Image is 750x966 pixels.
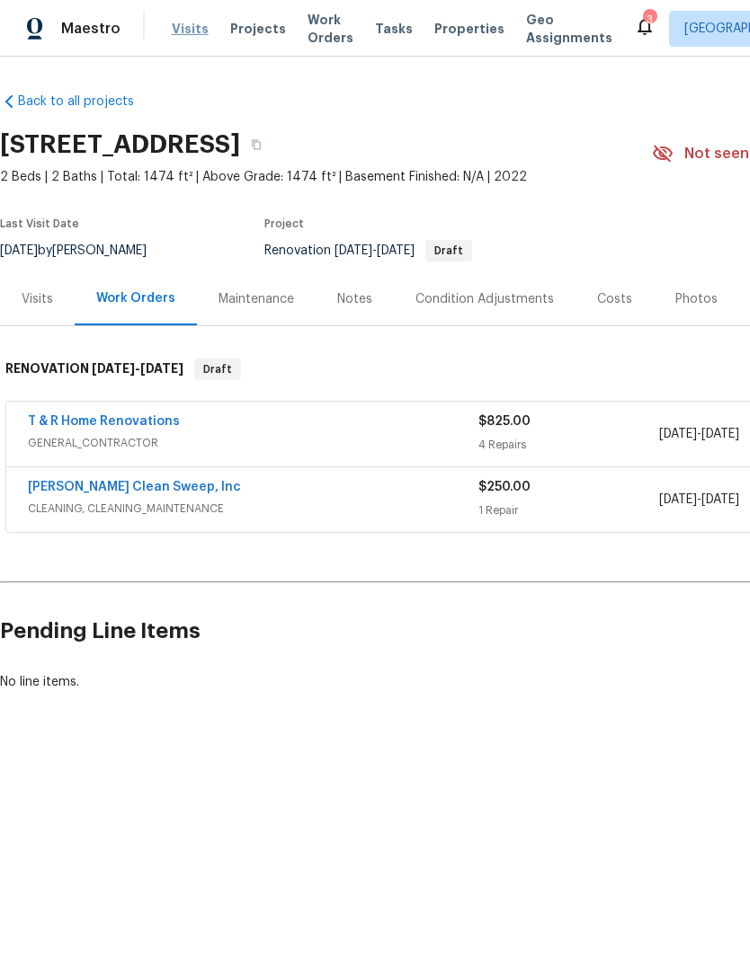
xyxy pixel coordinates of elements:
[478,481,531,493] span: $250.00
[701,428,739,440] span: [DATE]
[659,493,697,506] span: [DATE]
[375,22,413,35] span: Tasks
[240,129,272,161] button: Copy Address
[337,290,372,308] div: Notes
[22,290,53,308] div: Visits
[28,500,478,518] span: CLEANING, CLEANING_MAINTENANCE
[415,290,554,308] div: Condition Adjustments
[335,244,372,257] span: [DATE]
[478,415,531,428] span: $825.00
[427,245,470,256] span: Draft
[597,290,632,308] div: Costs
[434,20,504,38] span: Properties
[701,493,739,506] span: [DATE]
[478,501,658,519] div: 1 Repair
[659,491,739,509] span: -
[5,359,183,380] h6: RENOVATION
[28,415,180,428] a: T & R Home Renovations
[526,11,612,47] span: Geo Assignments
[308,11,353,47] span: Work Orders
[335,244,415,257] span: -
[264,244,472,257] span: Renovation
[61,20,121,38] span: Maestro
[172,20,209,38] span: Visits
[28,481,241,493] a: [PERSON_NAME] Clean Sweep, Inc
[643,11,656,29] div: 3
[264,218,304,229] span: Project
[230,20,286,38] span: Projects
[92,362,183,375] span: -
[219,290,294,308] div: Maintenance
[140,362,183,375] span: [DATE]
[96,289,175,307] div: Work Orders
[377,244,415,257] span: [DATE]
[196,360,239,378] span: Draft
[478,436,658,454] div: 4 Repairs
[92,362,135,375] span: [DATE]
[675,290,718,308] div: Photos
[659,428,697,440] span: [DATE]
[28,434,478,452] span: GENERAL_CONTRACTOR
[659,425,739,443] span: -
